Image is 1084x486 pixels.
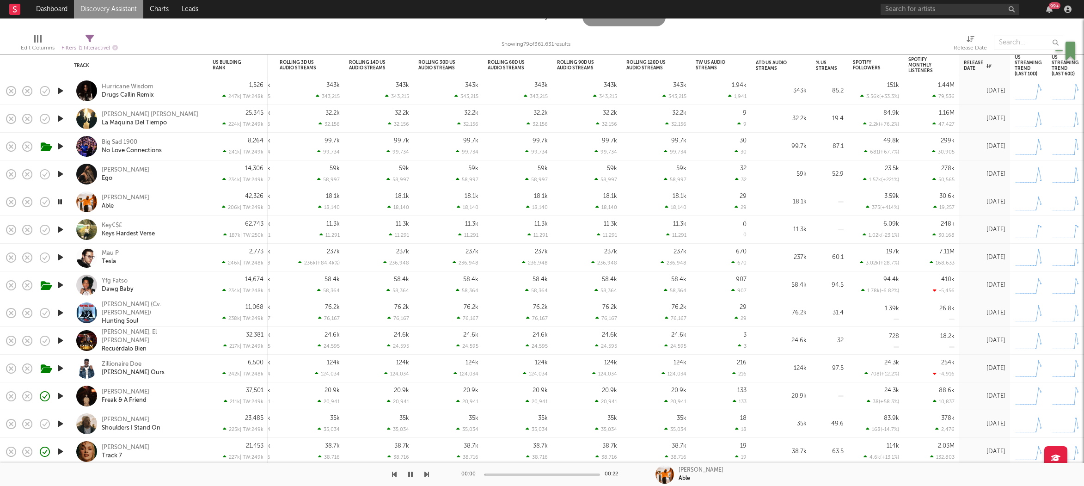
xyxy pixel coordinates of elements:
div: 52.9 [816,169,844,180]
div: 58.4k [671,277,686,283]
a: Tesla [102,258,116,266]
div: 343k [326,82,340,88]
div: 11.3k [604,221,617,227]
div: Release Date [954,31,987,58]
div: TW US Audio Streams [696,60,733,71]
div: 32.2k [603,110,617,116]
div: 79,536 [932,93,955,99]
a: No Love Connections [102,147,162,155]
div: Big Sad 1900 [102,138,137,147]
div: 343,215 [662,93,686,99]
div: 23.5k [885,166,899,172]
a: Mau P [102,249,119,258]
div: 241k | TW: 249k [213,149,263,155]
div: [PERSON_NAME], El [PERSON_NAME] [102,328,201,345]
div: 76.2k [325,304,340,310]
div: 49.8k [883,138,899,144]
button: Filter by Rolling 60D US Audio Streams [539,61,548,70]
div: Rolling 30D US Audio Streams [418,60,465,71]
div: 19.4 [816,113,844,124]
button: Filter by Rolling 30D US Audio Streams [469,61,478,70]
div: 29 [740,193,747,199]
div: 197k [886,249,899,255]
div: 30 [735,149,747,155]
button: Filter by US Building Rank [254,61,263,70]
div: -5,456 [933,288,955,294]
div: 18,140 [387,204,409,210]
div: 76,167 [318,315,340,321]
div: 47,427 [932,121,955,127]
div: [DATE] [964,252,1005,263]
a: Hunting Soul [102,317,138,326]
div: 343,215 [593,93,617,99]
div: 237k [396,249,409,255]
div: 76,167 [387,315,409,321]
div: 59k [399,166,409,172]
a: Keys Hardest Verse [102,230,155,238]
a: Yfg Fatso [102,277,128,285]
div: Rolling 14D US Audio Streams [349,60,395,71]
div: 1.57k ( +221 % ) [863,177,899,183]
div: 18,140 [318,204,340,210]
div: 18,140 [526,204,548,210]
div: 7.11M [939,249,955,255]
div: 3.02k ( +28.7 % ) [860,260,899,266]
div: 58,997 [456,177,478,183]
div: Zillionaire Doe [102,360,141,369]
div: 32.2k [533,110,548,116]
div: 237k [674,249,686,255]
div: 11.3k [326,221,340,227]
div: 681 ( +67.7 % ) [864,149,899,155]
div: 11.3k [534,221,548,227]
a: Track 7 [102,452,122,460]
div: 59k [468,166,478,172]
div: 32.2k [395,110,409,116]
div: 343,215 [454,93,478,99]
div: 62,743 [245,221,263,227]
div: 32.2k [756,113,807,124]
div: 99,734 [386,149,409,155]
span: ( 1 filter active) [79,46,110,51]
button: Filter by Rolling 120D US Audio Streams [677,61,686,70]
div: 58,364 [386,288,409,294]
div: Drugs Callin Remix [102,91,154,99]
a: Ego [102,174,112,183]
div: Recuérdalo Bien [102,345,147,353]
a: [PERSON_NAME] (Cv.[PERSON_NAME]) [102,301,201,317]
div: 18.1k [326,193,340,199]
div: 343k [465,82,478,88]
div: 59k [330,166,340,172]
a: Key€$£ [102,221,122,230]
div: 76,167 [457,315,478,321]
a: [PERSON_NAME] Ours [102,369,165,377]
div: 30.6k [939,193,955,199]
div: 18.1k [603,193,617,199]
div: 85.2 [816,86,844,97]
button: Filter by Release Date [996,61,1005,70]
div: 11,291 [666,232,686,238]
div: 1.02k ( -23.1 % ) [863,232,899,238]
div: 343k [604,82,617,88]
div: 907 [731,288,747,294]
div: [DATE] [964,141,1005,152]
div: 76.2k [602,304,617,310]
div: ATD US Audio Streams [756,60,793,71]
button: Filter by Rolling 3D US Audio Streams [331,61,340,70]
div: 3.56k ( +33.3 % ) [860,93,899,99]
div: 168,633 [930,260,955,266]
button: Filter by % US Streams [842,61,851,70]
div: 32,156 [596,121,617,127]
a: Dawg Baby [102,285,134,294]
div: 1.94k [732,82,747,88]
div: 58.4k [394,277,409,283]
div: [DATE] [964,86,1005,97]
div: 343k [673,82,686,88]
div: [DATE] [964,197,1005,208]
button: Filter by ATD US Audio Streams [797,61,807,70]
div: 18.1k [465,193,478,199]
